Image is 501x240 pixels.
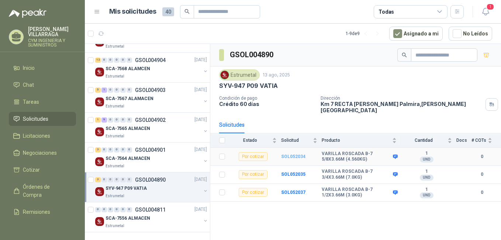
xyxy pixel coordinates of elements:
[106,44,124,49] p: Estrumetal
[486,3,494,10] span: 1
[106,185,147,192] p: SYV-947 P09 VATIA
[95,68,104,76] img: Company Logo
[471,138,486,143] span: # COTs
[471,153,492,160] b: 0
[9,9,46,18] img: Logo peakr
[106,215,150,222] p: SCA-7556 ALMACEN
[230,49,274,61] h3: GSOL004890
[108,177,113,182] div: 0
[106,133,124,139] p: Estrumetal
[184,9,190,14] span: search
[194,116,207,123] p: [DATE]
[219,121,245,129] div: Solicitudes
[106,73,124,79] p: Estrumetal
[401,138,446,143] span: Cantidad
[194,146,207,153] p: [DATE]
[101,117,107,123] div: 9
[135,147,166,152] p: GSOL004901
[162,7,174,16] span: 40
[95,58,101,63] div: 12
[9,112,76,126] a: Solicitudes
[219,96,315,101] p: Condición de pago
[106,103,124,109] p: Estrumetal
[321,101,483,113] p: Km 7 RECTA [PERSON_NAME] Palmira , [PERSON_NAME][GEOGRAPHIC_DATA]
[127,58,132,63] div: 0
[28,38,76,47] p: CYM INGENIERIA Y SUMINISTROS
[9,146,76,160] a: Negociaciones
[23,183,69,199] span: Órdenes de Compra
[135,177,166,182] p: GSOL004890
[101,58,107,63] div: 0
[127,207,132,212] div: 0
[219,82,278,90] p: SYV-947 P09 VATIA
[120,177,126,182] div: 0
[401,187,452,193] b: 1
[322,138,391,143] span: Producto
[194,206,207,213] p: [DATE]
[9,222,76,236] a: Configuración
[479,5,492,18] button: 1
[420,175,433,181] div: UND
[135,58,166,63] p: GSOL004904
[120,58,126,63] div: 0
[120,117,126,123] div: 0
[135,207,166,212] p: GSOL004811
[23,132,50,140] span: Licitaciones
[401,169,452,175] b: 1
[106,95,153,102] p: SCA-7567 ALAMACEN
[401,151,452,157] b: 1
[28,27,76,37] p: [PERSON_NAME] VILLARRAGA
[114,177,120,182] div: 0
[108,58,113,63] div: 0
[9,78,76,92] a: Chat
[23,81,34,89] span: Chat
[114,58,120,63] div: 0
[127,117,132,123] div: 0
[108,207,113,212] div: 0
[402,52,407,58] span: search
[346,28,383,40] div: 1 - 9 de 9
[95,207,101,212] div: 0
[9,163,76,177] a: Cotizar
[229,138,271,143] span: Estado
[23,64,35,72] span: Inicio
[194,56,207,64] p: [DATE]
[95,117,101,123] div: 1
[95,147,101,152] div: 3
[281,190,305,195] a: SOL052037
[127,88,132,93] div: 0
[420,157,433,162] div: UND
[322,151,391,162] b: VARILLA ROSCADA B-7 5/8X3.66M (4.560KG)
[95,175,208,199] a: 3 0 0 0 0 0 GSOL004890[DATE] Company LogoSYV-947 P09 VATIAEstrumetal
[239,152,267,161] div: Por cotizar
[106,163,124,169] p: Estrumetal
[120,207,126,212] div: 0
[106,223,124,229] p: Estrumetal
[120,147,126,152] div: 0
[401,133,456,148] th: Cantidad
[106,193,124,199] p: Estrumetal
[9,205,76,219] a: Remisiones
[9,180,76,202] a: Órdenes de Compra
[471,133,501,148] th: # COTs
[379,8,394,16] div: Todas
[108,117,113,123] div: 0
[194,86,207,93] p: [DATE]
[389,27,443,41] button: Asignado a mi
[449,27,492,41] button: No Leídos
[281,138,311,143] span: Solicitud
[95,127,104,136] img: Company Logo
[9,61,76,75] a: Inicio
[95,116,208,139] a: 1 9 0 0 0 0 GSOL004902[DATE] Company LogoSCA-7565 ALMACENEstrumetal
[239,170,267,179] div: Por cotizar
[221,71,229,79] img: Company Logo
[106,155,150,162] p: SCA-7564 ALMACEN
[95,145,208,169] a: 3 0 0 0 0 0 GSOL004901[DATE] Company LogoSCA-7564 ALMACENEstrumetal
[281,172,305,177] b: SOL052035
[23,149,57,157] span: Negociaciones
[281,154,305,159] a: SOL052034
[108,147,113,152] div: 0
[114,207,120,212] div: 0
[101,147,107,152] div: 0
